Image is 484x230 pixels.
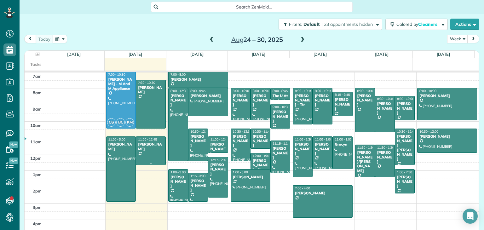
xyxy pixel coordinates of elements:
span: 8:00 - 10:00 [419,89,436,93]
div: [PERSON_NAME] [357,94,373,107]
div: [PERSON_NAME] [314,94,331,107]
span: | 23 appointments hidden [321,21,373,27]
button: prev [24,35,36,43]
div: [PERSON_NAME] [377,150,393,164]
span: 11:00 - 1:30 [295,137,312,141]
span: 11:30 - 1:30 [357,146,374,150]
span: 10am [30,123,42,128]
span: 8:00 - 8:45 [273,89,288,93]
span: Tasks [30,62,42,67]
div: [PERSON_NAME] [419,94,475,98]
div: [PERSON_NAME] [PERSON_NAME] [397,134,413,161]
button: today [36,35,53,43]
span: 1pm [33,172,42,177]
button: Filters: Default | 23 appointments hidden [279,19,382,30]
div: Open Intercom Messenger [463,209,478,224]
span: 7:00 - 10:30 [108,72,125,77]
a: [DATE] [375,52,389,57]
div: [PERSON_NAME] [210,163,226,176]
span: 10:30 - 12:30 [190,129,209,134]
div: [PERSON_NAME] [190,179,206,192]
span: 8:00 - 9:45 [190,89,205,93]
span: OS [107,118,116,127]
div: [PERSON_NAME] [138,85,164,95]
span: 10:30 - 11:45 [253,129,272,134]
div: [PERSON_NAME] - M And M Appliance [108,77,134,91]
div: The U At Ledroit [272,94,288,103]
span: 8:30 - 10:00 [397,97,414,101]
h2: 24 – 30, 2025 [218,36,297,43]
button: Colored byCleaners [385,19,448,30]
div: [PERSON_NAME] [397,101,413,115]
div: [PERSON_NAME] [170,77,226,82]
div: [PERSON_NAME] [190,94,226,98]
div: [PERSON_NAME] [210,142,226,156]
span: 3pm [33,205,42,210]
span: Default [303,21,320,27]
span: 8:00 - 10:15 [315,89,332,93]
span: 10:30 - 12:45 [397,129,416,134]
span: Filters: [289,21,302,27]
button: next [467,35,479,43]
span: 12:15 - 2:45 [210,158,227,162]
span: 7:00 - 8:00 [170,72,186,77]
div: [PERSON_NAME] [233,134,249,148]
a: [DATE] [129,52,142,57]
div: Gracyn [334,142,350,147]
div: [PERSON_NAME] [272,110,288,123]
span: 9:00 - 10:30 [273,105,290,109]
span: 12pm [30,156,42,161]
span: Colored by [396,21,440,27]
div: [PERSON_NAME] [170,94,186,107]
span: 11:15 - 1:15 [273,141,290,146]
span: 11:00 - 12:00 [210,137,229,141]
div: [PERSON_NAME] [108,142,134,151]
span: 8:00 - 10:00 [253,89,270,93]
span: 8:00 - 12:30 [170,89,187,93]
span: 1:00 - 3:00 [170,170,186,174]
span: New [9,141,18,148]
span: 10:30 - 12:00 [419,129,438,134]
div: [PERSON_NAME] [334,97,350,111]
div: [PERSON_NAME] [377,101,393,115]
span: 11:00 - 3:00 [108,137,125,141]
span: BC [116,118,125,127]
div: [PERSON_NAME] [252,94,268,107]
div: [PERSON_NAME] - Btn Systems [252,158,268,177]
span: 8:00 - 10:45 [357,89,374,93]
div: [PERSON_NAME] [295,142,311,156]
div: [PERSON_NAME] [170,175,186,188]
a: [DATE] [252,52,265,57]
span: 11:00 - 12:45 [138,137,157,141]
div: [PERSON_NAME] [138,142,164,151]
div: [PERSON_NAME]/[PERSON_NAME] [357,150,373,173]
span: 12:00 - 1:00 [253,154,270,158]
span: 1:00 - 3:00 [233,170,248,174]
div: [PERSON_NAME] [233,175,268,179]
a: Filters: Default | 23 appointments hidden [275,19,382,30]
span: 8am [33,90,42,95]
span: 7:30 - 10:30 [138,81,155,85]
span: KM [125,118,134,127]
span: 11:00 - 1:00 [335,137,352,141]
div: [PERSON_NAME] [397,175,413,188]
button: Actions [450,19,479,30]
a: [DATE] [67,52,81,57]
div: [PERSON_NAME] - Ttr [295,94,311,107]
div: [PERSON_NAME] [190,134,206,148]
span: 4pm [33,221,42,226]
span: 11am [30,139,42,144]
span: New [9,158,18,164]
span: 9am [33,106,42,112]
span: 10:30 - 12:30 [233,129,252,134]
div: [PERSON_NAME] [272,146,288,160]
div: [PERSON_NAME] [419,134,475,139]
span: Aug [231,36,244,43]
span: 11:00 - 1:00 [315,137,332,141]
span: 8:00 - 10:00 [233,89,250,93]
div: [PERSON_NAME] [295,191,351,195]
button: Week [447,35,468,43]
div: [PERSON_NAME] [252,134,268,148]
a: [DATE] [437,52,450,57]
span: 8:30 - 10:45 [377,97,394,101]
